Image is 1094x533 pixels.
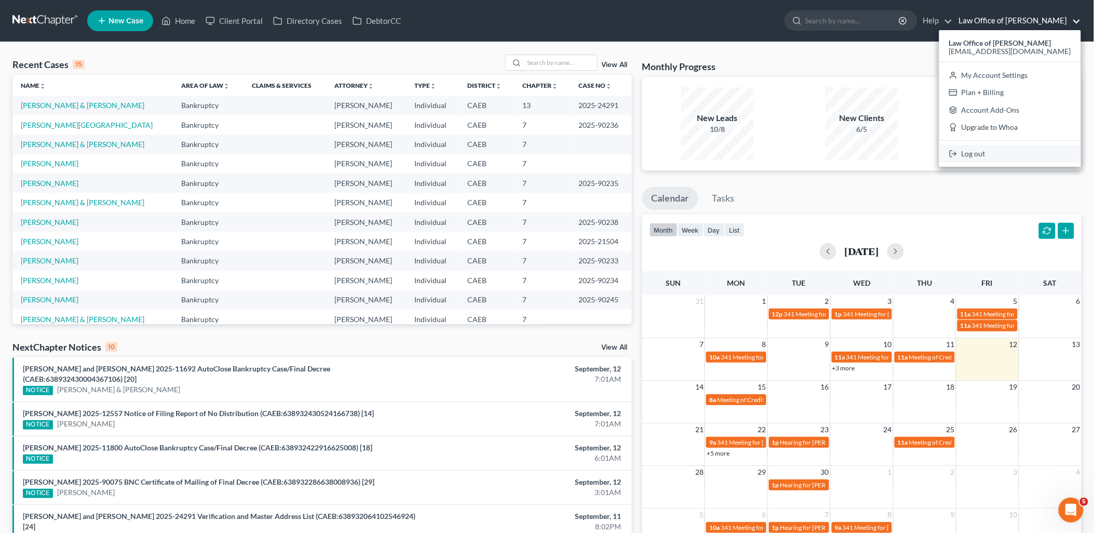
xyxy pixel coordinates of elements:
span: 341 Meeting for [PERSON_NAME] [846,353,940,361]
td: Bankruptcy [173,135,244,154]
input: Search by name... [805,11,900,30]
a: [PERSON_NAME] & [PERSON_NAME] [21,315,144,324]
a: [PERSON_NAME] and [PERSON_NAME] 2025-24291 Verification and Master Address List (CAEB:63893206410... [23,512,415,531]
span: 2 [824,295,830,308]
a: View All [602,61,628,69]
td: Bankruptcy [173,193,244,212]
span: 14 [694,381,705,393]
div: NOTICE [23,489,53,498]
td: CAEB [459,96,514,115]
td: [PERSON_NAME] [326,232,407,251]
span: 8 [887,509,893,521]
td: [PERSON_NAME] [326,96,407,115]
span: 341 Meeting for [PERSON_NAME] [PERSON_NAME] [717,438,860,446]
td: CAEB [459,251,514,271]
a: [PERSON_NAME] [21,256,78,265]
td: 7 [514,135,570,154]
a: Home [156,11,200,30]
div: Recent Cases [12,58,85,71]
span: 12p [772,310,783,318]
a: Client Portal [200,11,268,30]
div: September, 11 [429,511,622,522]
td: 2025-90233 [571,251,632,271]
td: 2025-90245 [571,290,632,310]
td: 13 [514,96,570,115]
span: 29 [757,466,767,478]
i: unfold_more [606,83,612,89]
a: Tasks [703,187,744,210]
span: 11 [946,338,956,351]
a: [PERSON_NAME] 2025-90075 BNC Certificate of Mailing of Final Decree (CAEB:638932286638008936) [29] [23,477,374,486]
span: Meeting of Creditors for Cariss Milano & [PERSON_NAME] [717,396,875,404]
span: 27 [1071,423,1082,436]
td: Bankruptcy [173,290,244,310]
a: [PERSON_NAME] [21,218,78,226]
button: month [650,223,678,237]
td: [PERSON_NAME] [326,135,407,154]
span: 6 [1075,295,1082,308]
td: 7 [514,251,570,271]
a: [PERSON_NAME] 2025-12557 Notice of Filing Report of No Distribution (CAEB:638932430524166738) [14] [23,409,374,418]
span: 9 [950,509,956,521]
td: Individual [407,193,460,212]
td: [PERSON_NAME] [326,290,407,310]
span: 30 [820,466,830,478]
span: Sun [666,278,681,287]
span: 31 [694,295,705,308]
div: New Clients [826,112,898,124]
a: [PERSON_NAME] [21,295,78,304]
span: 21 [694,423,705,436]
a: Upgrade to Whoa [939,119,1081,137]
a: Case Nounfold_more [579,82,612,89]
a: +3 more [832,364,855,372]
span: 1p [772,524,779,531]
span: 341 Meeting for [PERSON_NAME] [721,353,814,361]
h3: Monthly Progress [642,60,716,73]
a: [PERSON_NAME] & [PERSON_NAME] [21,101,144,110]
td: Individual [407,232,460,251]
a: Help [918,11,953,30]
td: CAEB [459,212,514,232]
td: Bankruptcy [173,154,244,174]
td: [PERSON_NAME] [326,271,407,290]
span: 1p [835,310,842,318]
button: list [725,223,745,237]
span: 8a [709,396,716,404]
td: 7 [514,115,570,135]
span: 23 [820,423,830,436]
td: Bankruptcy [173,96,244,115]
td: Bankruptcy [173,174,244,193]
span: Meeting of Creditors for [PERSON_NAME] & [PERSON_NAME] [909,353,1079,361]
td: Individual [407,251,460,271]
span: Fri [982,278,993,287]
span: 17 [883,381,893,393]
span: 11a [898,353,908,361]
a: [PERSON_NAME] [21,237,78,246]
span: 22 [757,423,767,436]
td: [PERSON_NAME] [326,115,407,135]
span: Wed [853,278,870,287]
input: Search by name... [524,55,597,70]
div: September, 12 [429,477,622,487]
a: View All [602,344,628,351]
td: [PERSON_NAME] [326,251,407,271]
span: 10a [709,353,720,361]
span: 3 [887,295,893,308]
a: [PERSON_NAME] [57,419,115,429]
span: 26 [1008,423,1019,436]
td: Individual [407,135,460,154]
td: Individual [407,212,460,232]
td: Bankruptcy [173,251,244,271]
td: CAEB [459,271,514,290]
td: CAEB [459,232,514,251]
td: 7 [514,154,570,174]
span: 18 [946,381,956,393]
td: 7 [514,174,570,193]
span: 341 Meeting for [PERSON_NAME] & [PERSON_NAME] [843,524,991,531]
span: 16 [820,381,830,393]
td: 2025-90234 [571,271,632,290]
td: 2025-24291 [571,96,632,115]
td: Bankruptcy [173,271,244,290]
td: Individual [407,310,460,329]
a: Typeunfold_more [415,82,437,89]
